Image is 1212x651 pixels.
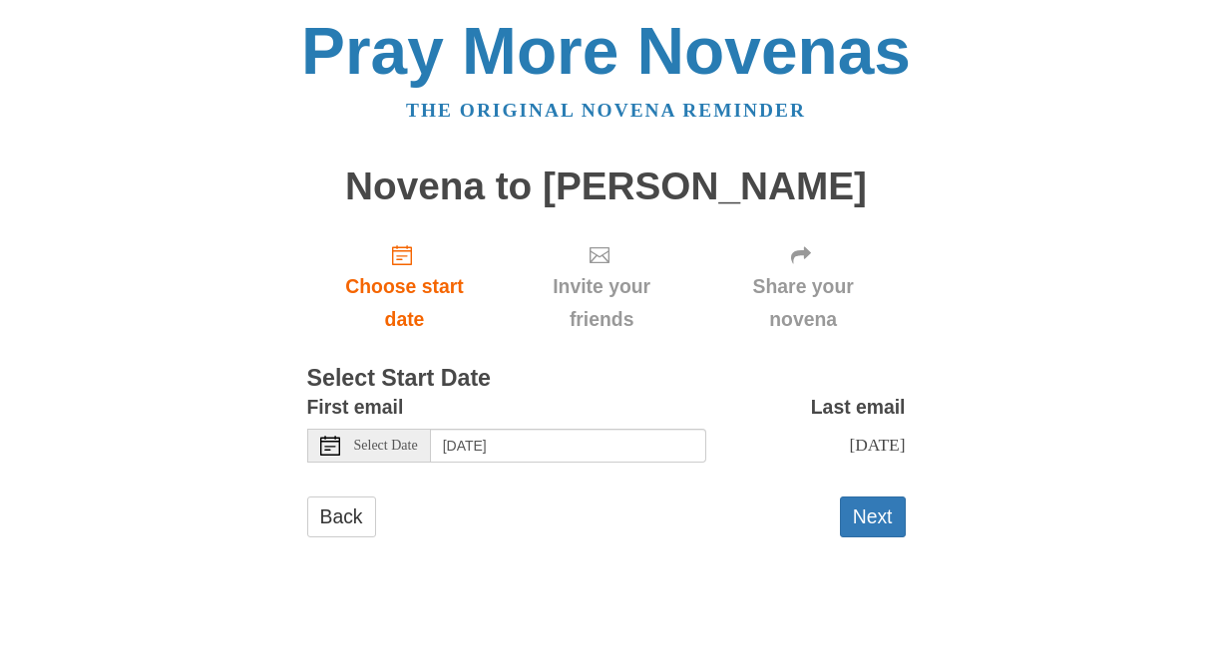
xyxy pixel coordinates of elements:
[811,391,906,424] label: Last email
[307,496,376,537] a: Back
[354,439,418,453] span: Select Date
[307,366,906,392] h3: Select Start Date
[849,435,905,455] span: [DATE]
[406,100,806,121] a: The original novena reminder
[701,227,906,346] div: Click "Next" to confirm your start date first.
[522,270,680,336] span: Invite your friends
[307,391,404,424] label: First email
[307,227,503,346] a: Choose start date
[301,14,911,88] a: Pray More Novenas
[721,270,886,336] span: Share your novena
[327,270,483,336] span: Choose start date
[307,165,906,208] h1: Novena to [PERSON_NAME]
[840,496,906,537] button: Next
[502,227,700,346] div: Click "Next" to confirm your start date first.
